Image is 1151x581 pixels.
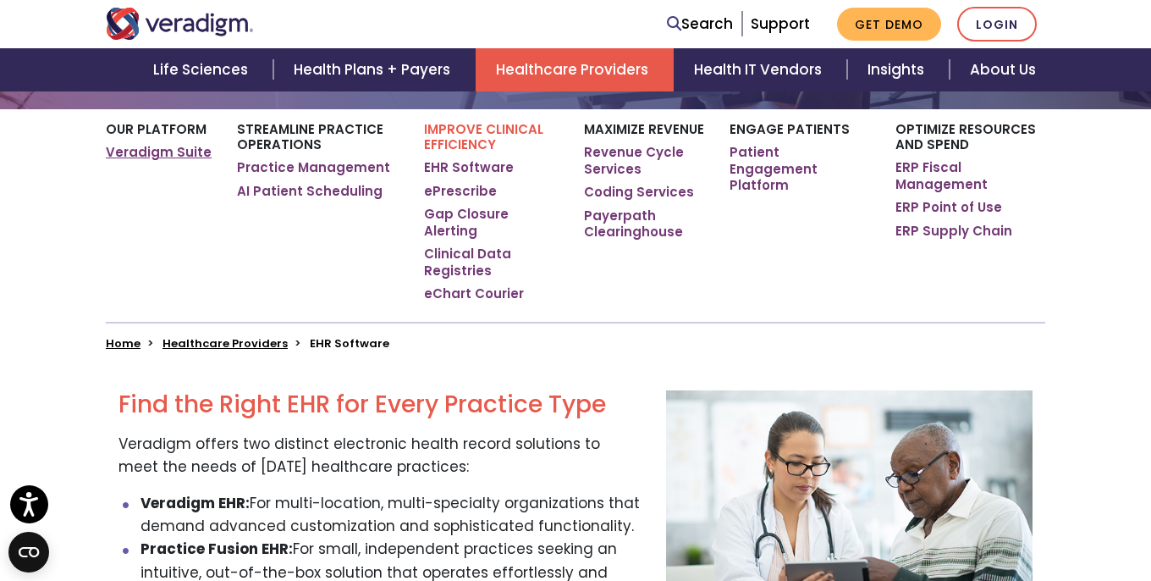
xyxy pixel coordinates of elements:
a: Home [106,335,140,351]
a: ERP Point of Use [895,199,1002,216]
a: Login [957,7,1037,41]
img: Veradigm logo [106,8,254,40]
a: Veradigm Suite [106,144,212,161]
button: Open CMP widget [8,532,49,573]
li: For multi-location, multi-specialty organizations that demand advanced customization and sophisti... [140,492,642,538]
a: Gap Closure Alerting [424,206,559,239]
a: Practice Management [237,159,390,176]
a: Healthcare Providers [476,48,674,91]
a: eChart Courier [424,285,524,302]
a: ePrescribe [424,183,497,200]
a: AI Patient Scheduling [237,183,383,200]
a: Revenue Cycle Services [584,144,704,177]
a: Patient Engagement Platform [730,144,870,194]
a: Healthcare Providers [162,335,288,351]
a: About Us [950,48,1056,91]
a: EHR Software [424,159,514,176]
a: ERP Supply Chain [895,223,1012,240]
a: Health Plans + Payers [273,48,476,91]
a: Payerpath Clearinghouse [584,207,704,241]
a: Search [667,13,733,36]
p: Veradigm offers two distinct electronic health record solutions to meet the needs of [DATE] healt... [118,433,641,479]
a: Get Demo [837,8,941,41]
a: Coding Services [584,184,694,201]
a: Clinical Data Registries [424,246,559,279]
a: Health IT Vendors [674,48,847,91]
strong: Veradigm EHR: [140,493,250,513]
a: Life Sciences [133,48,273,91]
a: Insights [847,48,950,91]
a: ERP Fiscal Management [895,159,1045,192]
h2: Find the Right EHR for Every Practice Type [118,390,641,419]
iframe: Drift Chat Widget [1066,496,1131,561]
strong: Practice Fusion EHR: [140,539,293,559]
a: Support [751,14,810,34]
